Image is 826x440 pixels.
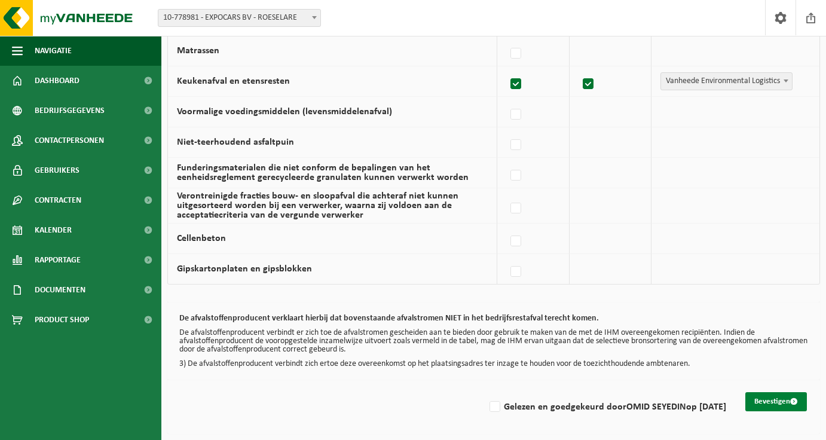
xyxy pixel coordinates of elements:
[35,36,72,66] span: Navigatie
[35,305,89,335] span: Product Shop
[660,72,793,90] span: Vanheede Environmental Logistics
[35,126,104,155] span: Contactpersonen
[179,329,808,354] p: De afvalstoffenproducent verbindt er zich toe de afvalstromen gescheiden aan te bieden door gebru...
[35,215,72,245] span: Kalender
[158,9,321,27] span: 10-778981 - EXPOCARS BV - ROESELARE
[35,155,79,185] span: Gebruikers
[35,66,79,96] span: Dashboard
[177,107,392,117] label: Voormalige voedingsmiddelen (levensmiddelenafval)
[177,234,226,243] label: Cellenbeton
[661,73,792,90] span: Vanheede Environmental Logistics
[177,77,290,86] label: Keukenafval en etensresten
[35,245,81,275] span: Rapportage
[626,402,686,412] strong: OMID SEYEDIN
[179,360,808,368] p: 3) De afvalstoffenproducent verbindt zich ertoe deze overeenkomst op het plaatsingsadres ter inza...
[487,398,726,416] label: Gelezen en goedgekeurd door op [DATE]
[179,314,599,323] b: De afvalstoffenproducent verklaart hierbij dat bovenstaande afvalstromen NIET in het bedrijfsrest...
[177,46,219,56] label: Matrassen
[35,96,105,126] span: Bedrijfsgegevens
[745,392,807,411] button: Bevestigen
[177,137,294,147] label: Niet-teerhoudend asfaltpuin
[35,185,81,215] span: Contracten
[177,191,458,220] label: Verontreinigde fracties bouw- en sloopafval die achteraf niet kunnen uitgesorteerd worden bij een...
[177,264,312,274] label: Gipskartonplaten en gipsblokken
[35,275,85,305] span: Documenten
[158,10,320,26] span: 10-778981 - EXPOCARS BV - ROESELARE
[177,163,469,182] label: Funderingsmaterialen die niet conform de bepalingen van het eenheidsreglement gerecycleerde granu...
